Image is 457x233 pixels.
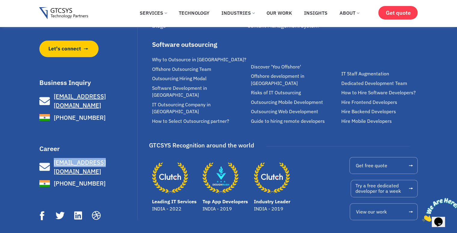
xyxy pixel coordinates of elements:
[152,85,248,99] a: Software Development in [GEOGRAPHIC_DATA]
[152,205,197,212] p: INDIA - 2022
[341,70,421,77] a: IT Staff Augmentation
[351,180,418,197] a: Try a free dedicateddeveloper for a week
[420,195,457,224] iframe: chat widget
[152,198,197,204] a: Leading IT Services
[152,75,206,82] span: Outsourcing Hiring Modal
[341,99,421,106] a: Hire Frontend Developers
[378,6,418,20] a: Get quote
[251,63,338,70] a: Discover 'You Offshore'
[251,99,323,106] span: Outsourcing Mobile Development
[341,108,421,115] a: Hire Backend Developers
[341,80,407,87] span: Dedicated Development Team
[152,41,248,48] div: Software outsourcing
[135,6,171,20] a: Services
[217,6,259,20] a: Industries
[54,92,106,109] span: [EMAIL_ADDRESS][DOMAIN_NAME]
[39,7,88,20] img: Gtcsys logo
[356,209,387,214] span: View our work
[350,203,418,220] a: View our work
[251,63,301,70] span: Discover 'You Offshore'
[203,160,239,196] a: Top App Developers
[251,89,338,96] a: Risks of IT Outsourcing
[341,89,416,96] span: How to Hire Software Developers?
[39,158,136,176] a: [EMAIL_ADDRESS][DOMAIN_NAME]
[152,75,248,82] a: Outsourcing Hiring Modal
[251,118,338,125] a: Guide to hiring remote developers
[356,163,387,168] span: Get free quote
[152,66,211,73] span: Offshore Outsourcing Team
[251,73,338,87] a: Offshore development in [GEOGRAPHIC_DATA]
[341,118,421,125] a: Hire Mobile Developers
[52,179,105,188] span: [PHONE_NUMBER]
[203,198,248,204] a: Top App Developers
[341,80,421,87] a: Dedicated Development Team
[385,10,410,16] span: Get quote
[335,6,364,20] a: About
[152,66,248,73] a: Offshore Outsourcing Team
[152,118,229,125] span: How to Select Outsourcing partner?
[251,99,338,106] a: Outsourcing Mobile Development
[52,113,105,122] span: [PHONE_NUMBER]
[39,41,99,57] a: Let's connect
[152,160,188,196] a: Leading IT Services
[254,198,290,204] a: Industry Leader
[251,108,318,115] span: Outsourcing Web Development
[349,157,418,174] a: Get free quote
[341,99,397,106] span: Hire Frontend Developers
[174,6,214,20] a: Technology
[203,205,248,212] p: INDIA - 2019
[341,89,421,96] a: How to Hire Software Developers?
[152,56,246,63] span: Why to Outsource in [GEOGRAPHIC_DATA]?
[254,205,290,212] p: INDIA - 2019
[251,118,324,125] span: Guide to hiring remote developers
[149,140,254,151] div: GTCSYS Recognition around the world
[254,160,290,196] a: Industry Leader
[152,56,248,63] a: Why to Outsource in [GEOGRAPHIC_DATA]?
[152,118,248,125] a: How to Select Outsourcing partner?
[39,92,136,110] a: [EMAIL_ADDRESS][DOMAIN_NAME]
[39,112,136,123] a: [PHONE_NUMBER]
[54,158,106,175] span: [EMAIL_ADDRESS][DOMAIN_NAME]
[48,45,81,53] span: Let's connect
[152,101,248,115] a: IT Outsourcing Company in [GEOGRAPHIC_DATA]
[2,2,40,26] img: Chat attention grabber
[251,89,300,96] span: Risks of IT Outsourcing
[355,183,401,194] span: Try a free dedicated developer for a week
[262,6,297,20] a: Our Work
[341,108,396,115] span: Hire Backend Developers
[300,6,332,20] a: Insights
[39,145,136,152] h3: Career
[39,178,136,189] a: [PHONE_NUMBER]
[341,118,392,125] span: Hire Mobile Developers
[251,108,338,115] a: Outsourcing Web Development
[341,70,389,77] span: IT Staff Augmentation
[39,79,136,86] h3: Business Inquiry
